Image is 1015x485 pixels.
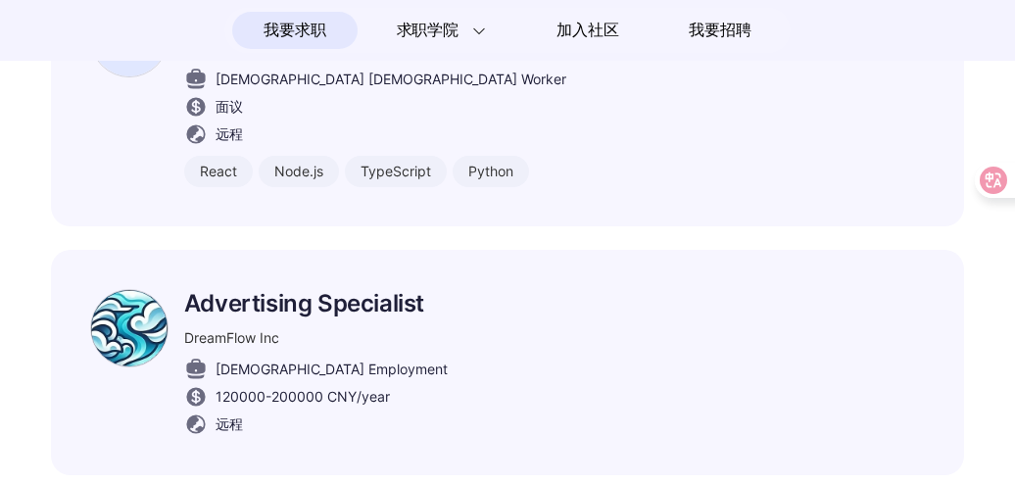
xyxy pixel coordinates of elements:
p: Advertising Specialist [184,289,448,317]
span: [DEMOGRAPHIC_DATA] [DEMOGRAPHIC_DATA] Worker [216,69,566,89]
span: 远程 [216,413,243,434]
span: 120000 - 200000 CNY /year [216,386,390,407]
span: DreamFlow Inc [184,329,279,346]
div: React [184,156,253,187]
div: Python [453,156,529,187]
span: 远程 [216,123,243,144]
span: [DEMOGRAPHIC_DATA] Employment [216,359,448,379]
span: 我要求职 [264,15,325,46]
span: 面议 [216,96,243,117]
div: Node.js [259,156,339,187]
span: 我要招聘 [689,19,750,42]
span: 加入社区 [556,15,618,46]
span: 求职学院 [397,19,459,42]
div: TypeScript [345,156,447,187]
